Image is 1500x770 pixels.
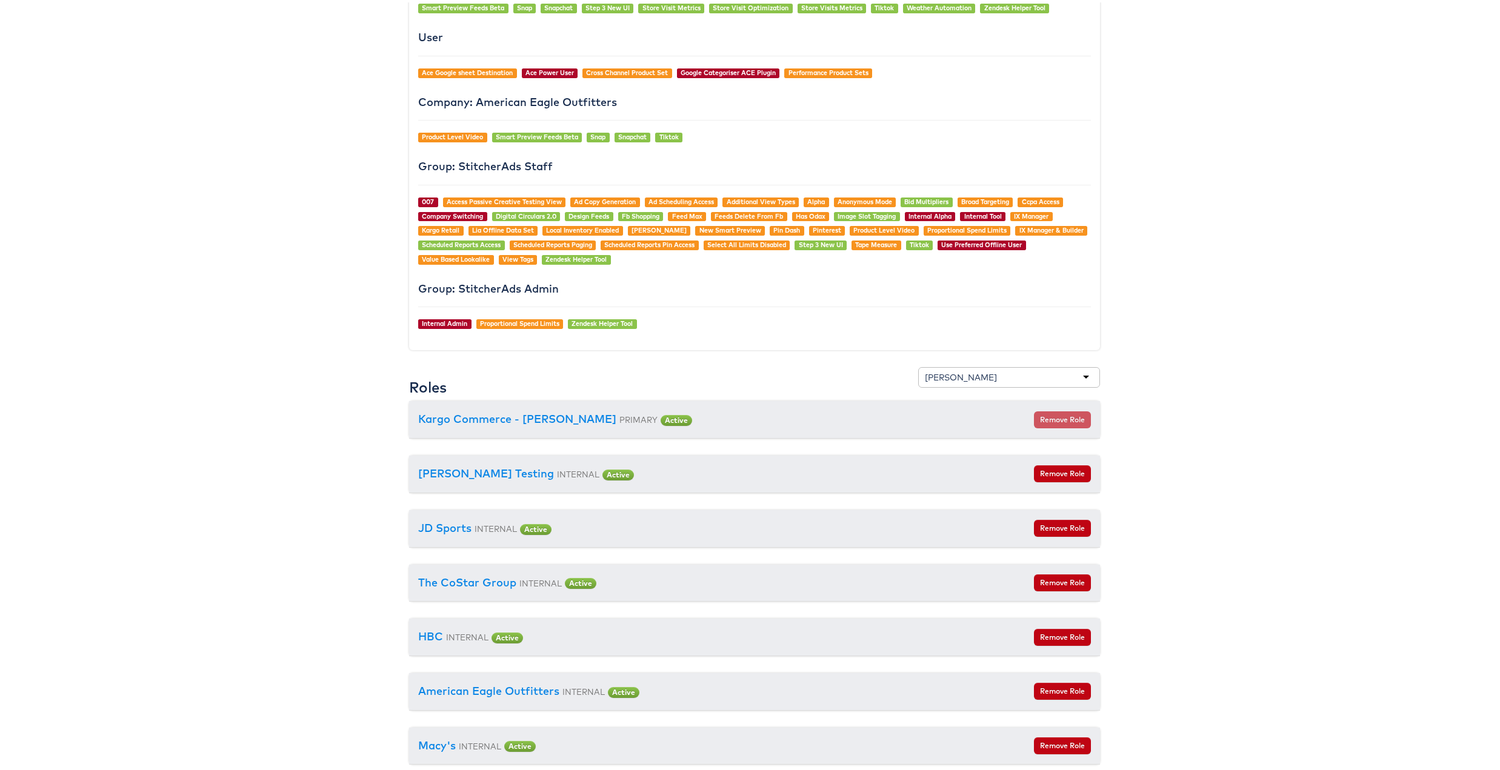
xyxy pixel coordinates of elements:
a: Ace Power User [525,66,574,75]
a: American Eagle Outfitters [418,682,559,695]
a: [PERSON_NAME] Testing [418,464,554,478]
a: Select All Limits Disabled [707,238,786,247]
a: Zendesk Helper Tool [572,317,633,325]
a: Tiktok [910,238,929,247]
button: Remove Role [1034,735,1091,752]
a: Use Preferred Offline User [941,238,1022,247]
small: INTERNAL [557,466,599,477]
button: Remove Role [1034,517,1091,534]
a: Google Categoriser ACE Plugin [681,66,776,75]
a: Ad Copy Generation [574,195,636,204]
a: [PERSON_NAME] [632,224,687,232]
button: Remove Role [1034,626,1091,643]
small: INTERNAL [459,738,501,749]
a: Internal Alpha [908,210,952,218]
a: HBC [418,627,443,641]
span: Active [661,413,692,423]
button: Remove Role [1034,409,1091,426]
a: Zendesk Helper Tool [545,253,607,261]
a: Proportional Spend Limits [480,317,559,325]
a: Store Visit Optimization [713,1,788,10]
button: Remove Role [1034,680,1091,697]
a: Pinterest [813,224,841,232]
span: Active [492,630,523,641]
a: New Smart Preview [699,224,761,232]
small: INTERNAL [446,629,488,640]
a: 007 [422,195,434,204]
a: Scheduled Reports Pin Access [604,238,695,247]
a: Internal Admin [422,317,467,325]
a: Macy's [418,736,456,750]
span: Active [608,685,639,695]
a: Digital Circulars 2.0 [496,210,556,218]
a: Company Switching [422,210,483,218]
small: INTERNAL [519,576,562,586]
a: Local Inventory Enabled [546,224,619,232]
a: Kargo Commerce - [PERSON_NAME] [418,410,616,423]
span: Active [602,467,634,478]
a: Weather Automation [907,1,972,10]
a: Product Level Video [422,130,483,139]
a: Snapchat [544,1,573,10]
a: Step 3 New UI [585,1,630,10]
small: INTERNAL [562,684,605,694]
a: Smart Preview Feeds Beta [496,130,578,139]
a: Store Visits Metrics [801,1,862,10]
div: [PERSON_NAME] [925,369,997,381]
a: Tiktok [659,130,679,139]
a: Snap [517,1,532,10]
a: Value Based Lookalike [422,253,490,261]
span: Active [565,576,596,586]
a: IX Manager [1014,210,1048,218]
a: Access Passive Creative Testing View [447,195,562,204]
span: Active [520,522,552,533]
small: PRIMARY [619,412,658,422]
a: Snap [590,130,605,139]
a: Has Odax [796,210,825,218]
button: Remove Role [1034,463,1091,480]
a: Proportional Spend Limits [927,224,1007,232]
a: The CoStar Group [418,573,516,587]
a: Performance Product Sets [788,66,868,75]
a: Step 3 New UI [799,238,843,247]
h4: Group: StitcherAds Admin [418,280,1091,293]
a: Smart Preview Feeds Beta [422,1,504,10]
a: Ad Scheduling Access [648,195,714,204]
a: Internal Tool [964,210,1002,218]
a: Cross Channel Product Set [586,66,668,75]
a: Feed Max [672,210,702,218]
a: Kargo Retail [422,224,459,232]
h4: Company: American Eagle Outfitters [418,94,1091,106]
a: IX Manager & Builder [1019,224,1084,232]
h4: User [418,29,1091,41]
a: Lia Offline Data Set [472,224,534,232]
a: Broad Targeting [961,195,1009,204]
a: Alpha [807,195,825,204]
a: Image Slot Tagging [838,210,896,218]
span: Active [504,738,536,749]
a: Scheduled Reports Paging [513,238,592,247]
a: Ace Google sheet Destination [422,66,513,75]
a: Tape Measure [855,238,897,247]
h3: Roles [409,377,447,393]
a: Tiktok [875,1,894,10]
a: Feeds Delete From Fb [715,210,783,218]
a: Snapchat [618,130,647,139]
a: Zendesk Helper Tool [984,1,1045,10]
a: Fb Shopping [622,210,659,218]
h4: Group: StitcherAds Staff [418,158,1091,170]
a: Scheduled Reports Access [422,238,501,247]
a: Store Visit Metrics [642,1,701,10]
small: INTERNAL [475,521,517,531]
a: Bid Multipliers [904,195,948,204]
a: Design Feeds [568,210,609,218]
a: Ccpa Access [1022,195,1059,204]
button: Remove Role [1034,572,1091,589]
a: JD Sports [418,519,472,533]
a: Product Level Video [853,224,915,232]
a: View Tags [502,253,533,261]
a: Additional View Types [727,195,795,204]
a: Pin Dash [773,224,800,232]
a: Anonymous Mode [838,195,892,204]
